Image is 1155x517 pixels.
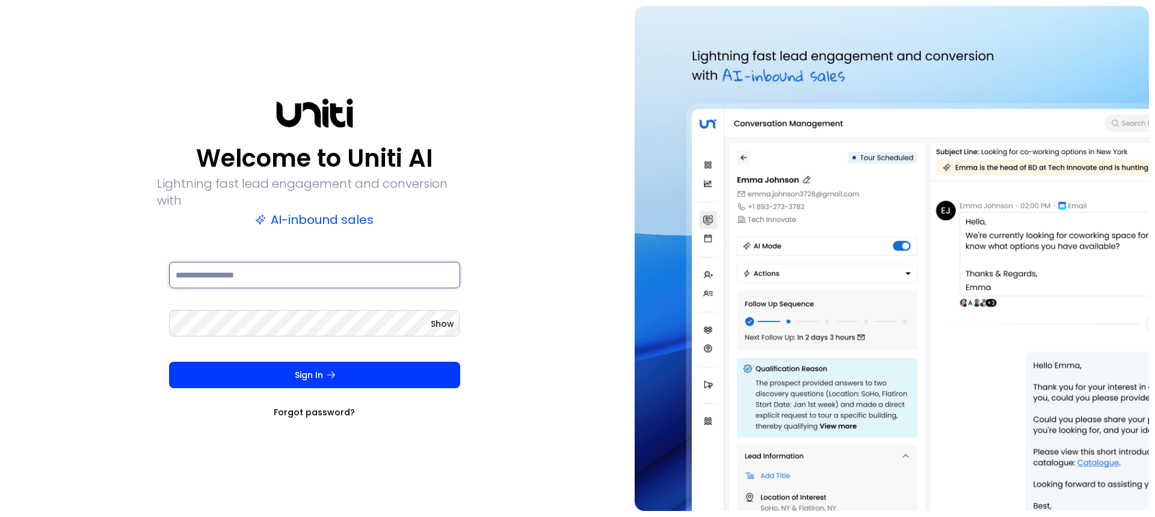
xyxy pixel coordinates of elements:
[431,318,454,330] button: Show
[635,6,1149,511] img: auth-hero.png
[274,406,355,418] a: Forgot password?
[169,362,460,388] button: Sign In
[255,211,374,228] p: AI-inbound sales
[196,144,433,173] p: Welcome to Uniti AI
[157,175,472,209] p: Lightning fast lead engagement and conversion with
